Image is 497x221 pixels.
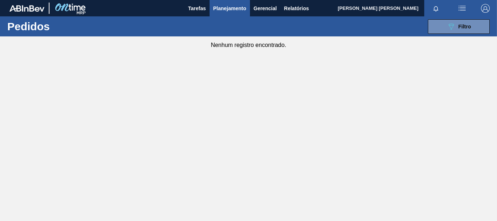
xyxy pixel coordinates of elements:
span: Relatórios [284,4,309,13]
button: Notificações [424,3,448,13]
img: Logout [481,4,490,13]
span: Tarefas [188,4,206,13]
span: Filtro [458,24,471,29]
img: TNhmsLtSVTkK8tSr43FrP2fwEKptu5GPRR3wAAAABJRU5ErkJggg== [9,5,44,12]
span: Planejamento [213,4,246,13]
span: Gerencial [254,4,277,13]
img: userActions [458,4,466,13]
button: Filtro [428,19,490,34]
h1: Pedidos [7,22,109,31]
